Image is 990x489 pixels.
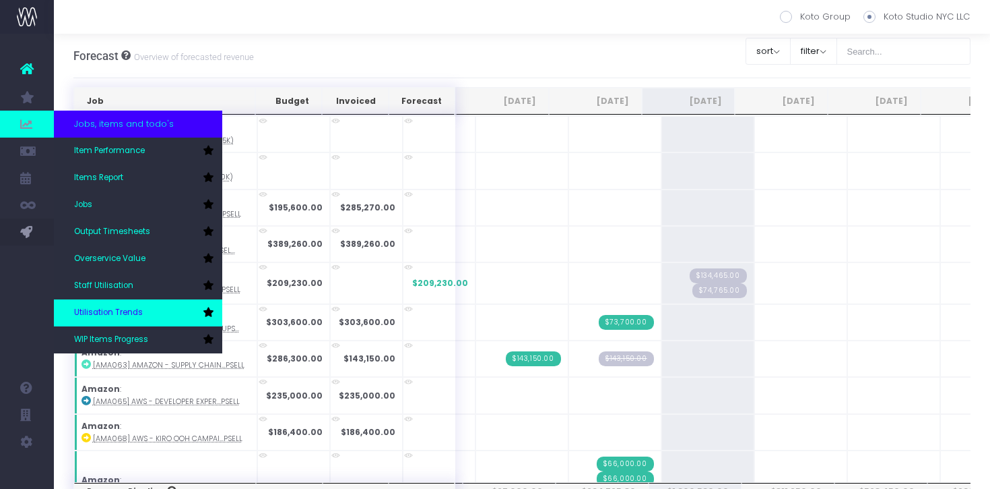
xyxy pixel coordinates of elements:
[74,145,145,157] span: Item Performance
[322,88,388,115] th: Invoiced
[735,88,828,115] th: Nov 25: activate to sort column ascending
[549,88,642,115] th: Sep 25: activate to sort column ascending
[642,88,735,115] th: Oct 25: activate to sort column ascending
[93,397,240,407] abbr: [AMA065] AWS - Developer Experience Graphics - Brand - Upsell
[74,307,143,319] span: Utilisation Trends
[266,316,323,328] strong: $303,600.00
[268,426,323,438] strong: $186,400.00
[340,202,395,213] strong: $285,270.00
[74,172,123,184] span: Items Report
[74,414,257,451] td: :
[17,462,37,482] img: images/default_profile_image.png
[340,238,395,250] strong: $389,260.00
[74,117,174,131] span: Jobs, items and todo's
[599,315,654,330] span: Streamtime Invoice: 334 – [AMA061] Amazon - Pay - Brand - Upsell
[339,316,395,328] strong: $303,600.00
[456,88,549,115] th: Aug 25: activate to sort column ascending
[267,277,323,289] strong: $209,230.00
[780,10,851,24] label: Koto Group
[266,390,323,401] strong: $235,000.00
[74,88,255,115] th: Job: activate to sort column ascending
[93,434,242,444] abbr: [AMA068] AWS - Kiro OOH Campaign - Campaign - Upsell
[267,238,323,250] strong: $389,260.00
[81,474,120,486] strong: Amazon
[74,377,257,413] td: :
[389,88,455,115] th: Forecast
[73,49,119,63] span: Forecast
[269,202,323,213] strong: $195,600.00
[74,199,92,211] span: Jobs
[74,341,257,377] td: :
[828,88,921,115] th: Dec 25: activate to sort column ascending
[54,138,222,165] a: Item Performance
[54,165,222,192] a: Items Report
[343,353,395,364] strong: $143,150.00
[506,351,561,366] span: Streamtime Invoice: 322 – [AMA063] Amazon - Supply Chain Services - Brand - Upsell - 1
[746,38,791,65] button: sort
[74,334,148,346] span: WIP Items Progress
[93,360,244,370] abbr: [AMA063] Amazon - Supply Chain Services - Brand - Upsell
[597,471,654,486] span: Streamtime Invoice: 341 – [AMA071] Amazon - Together - Brand - Upsell
[863,10,970,24] label: Koto Studio NYC LLC
[255,88,322,115] th: Budget
[74,253,145,265] span: Overservice Value
[74,280,133,292] span: Staff Utilisation
[81,420,120,432] strong: Amazon
[692,283,747,298] span: Streamtime Draft Invoice: null – [AMA055] AWS Iconography & Illustration Phase 2 - 2
[54,326,222,353] a: WIP Items Progress
[412,277,468,289] span: $209,230.00
[54,246,222,272] a: Overservice Value
[836,38,971,65] input: Search...
[54,192,222,219] a: Jobs
[790,38,837,65] button: filter
[74,226,150,238] span: Output Timesheets
[599,351,654,366] span: Streamtime Draft Invoice: null – [AMA063] Amazon - Supply Chain Services - Brand - Upsell - 1
[81,383,120,395] strong: Amazon
[54,299,222,326] a: Utilisation Trends
[339,390,395,401] strong: $235,000.00
[597,457,654,471] span: Streamtime Invoice: 340 – [AMA071] Amazon - Together - Brand - Upsell
[54,272,222,299] a: Staff Utilisation
[54,219,222,246] a: Output Timesheets
[131,49,254,63] small: Overview of forecasted revenue
[690,268,747,283] span: Streamtime Draft Invoice: null – [AMA055] AWS Iconography & Illustration Phase 2 - 1
[267,353,323,364] strong: $286,300.00
[341,426,395,438] strong: $186,400.00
